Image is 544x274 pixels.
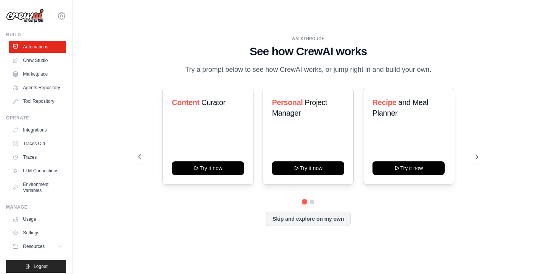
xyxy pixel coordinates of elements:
div: Manage [6,204,66,210]
span: Recipe [372,98,396,107]
a: LLM Connections [9,165,66,177]
button: Skip and explore on my own [266,212,350,226]
a: Traces Old [9,138,66,150]
a: Crew Studio [9,54,66,67]
span: Personal [272,98,303,107]
div: Operate [6,115,66,121]
button: Logout [6,260,66,273]
img: Logo [6,9,44,23]
h1: See how CrewAI works [138,45,478,58]
button: Try it now [272,161,344,175]
span: Content [172,98,199,107]
span: Curator [201,98,226,107]
a: Automations [9,41,66,53]
span: Logout [34,263,48,269]
p: Try a prompt below to see how CrewAI works, or jump right in and build your own. [181,64,435,75]
a: Usage [9,213,66,225]
div: Build [6,32,66,38]
span: Resources [23,243,45,249]
span: Project Manager [272,98,327,117]
span: and Meal Planner [372,98,428,117]
button: Resources [9,240,66,252]
a: Settings [9,227,66,239]
a: Tool Repository [9,95,66,107]
a: Agents Repository [9,82,66,94]
button: Try it now [372,161,445,175]
a: Environment Variables [9,178,66,197]
a: Marketplace [9,68,66,80]
a: Traces [9,151,66,163]
button: Try it now [172,161,244,175]
div: WALKTHROUGH [138,36,478,42]
a: Integrations [9,124,66,136]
